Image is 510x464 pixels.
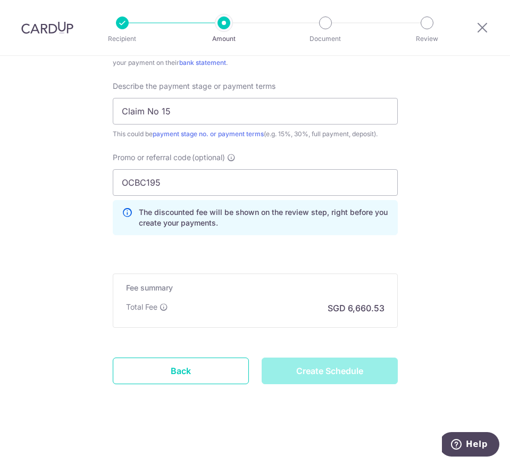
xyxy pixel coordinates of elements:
div: Use this (e.g. your name, payment stage description, invoice no.) to help your recipient identify... [113,47,398,68]
p: Review [397,34,457,44]
p: Total Fee [126,302,157,312]
a: bank statement [179,59,226,67]
span: (optional) [192,152,225,163]
h5: Fee summary [126,283,384,293]
p: The discounted fee will be shown on the review step, right before you create your payments. [139,207,389,228]
img: CardUp [21,21,73,34]
iframe: Opens a widget where you can find more information [442,432,499,459]
span: Promo or referral code [113,152,191,163]
span: Describe the payment stage or payment terms [113,81,275,92]
a: payment stage no. or payment terms [153,130,264,138]
p: Amount [194,34,254,44]
p: Recipient [93,34,152,44]
a: Back [113,358,249,384]
p: Document [296,34,355,44]
p: SGD 6,660.53 [328,302,384,314]
div: This could be (e.g. 15%, 30%, full payment, deposit). [113,129,398,139]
